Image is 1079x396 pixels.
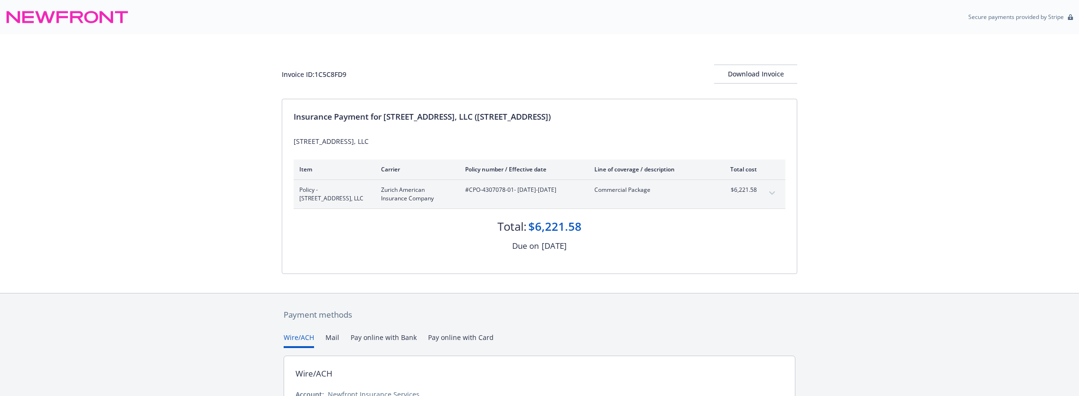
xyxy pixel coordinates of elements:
span: Zurich American Insurance Company [381,186,450,203]
div: Payment methods [284,309,795,321]
div: Invoice ID: 1C5C8FD9 [282,69,346,79]
button: Wire/ACH [284,332,314,348]
div: [DATE] [542,240,567,252]
div: $6,221.58 [528,218,582,235]
span: Policy - [STREET_ADDRESS], LLC [299,186,366,203]
span: Commercial Package [594,186,706,194]
div: Carrier [381,165,450,173]
div: [STREET_ADDRESS], LLC [294,136,785,146]
div: Line of coverage / description [594,165,706,173]
div: Insurance Payment for [STREET_ADDRESS], LLC ([STREET_ADDRESS]) [294,111,785,123]
div: Due on [512,240,539,252]
button: Pay online with Card [428,332,494,348]
p: Secure payments provided by Stripe [968,13,1064,21]
span: #CPO-4307078-01 - [DATE]-[DATE] [465,186,579,194]
button: Mail [325,332,339,348]
button: Pay online with Bank [351,332,417,348]
button: Download Invoice [714,65,797,84]
div: Wire/ACH [296,368,333,380]
span: $6,221.58 [721,186,757,194]
div: Download Invoice [714,65,797,83]
div: Policy - [STREET_ADDRESS], LLCZurich American Insurance Company#CPO-4307078-01- [DATE]-[DATE]Comm... [294,180,785,208]
div: Policy number / Effective date [465,165,579,173]
div: Total cost [721,165,757,173]
button: expand content [764,186,780,201]
div: Item [299,165,366,173]
div: Total: [497,218,526,235]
